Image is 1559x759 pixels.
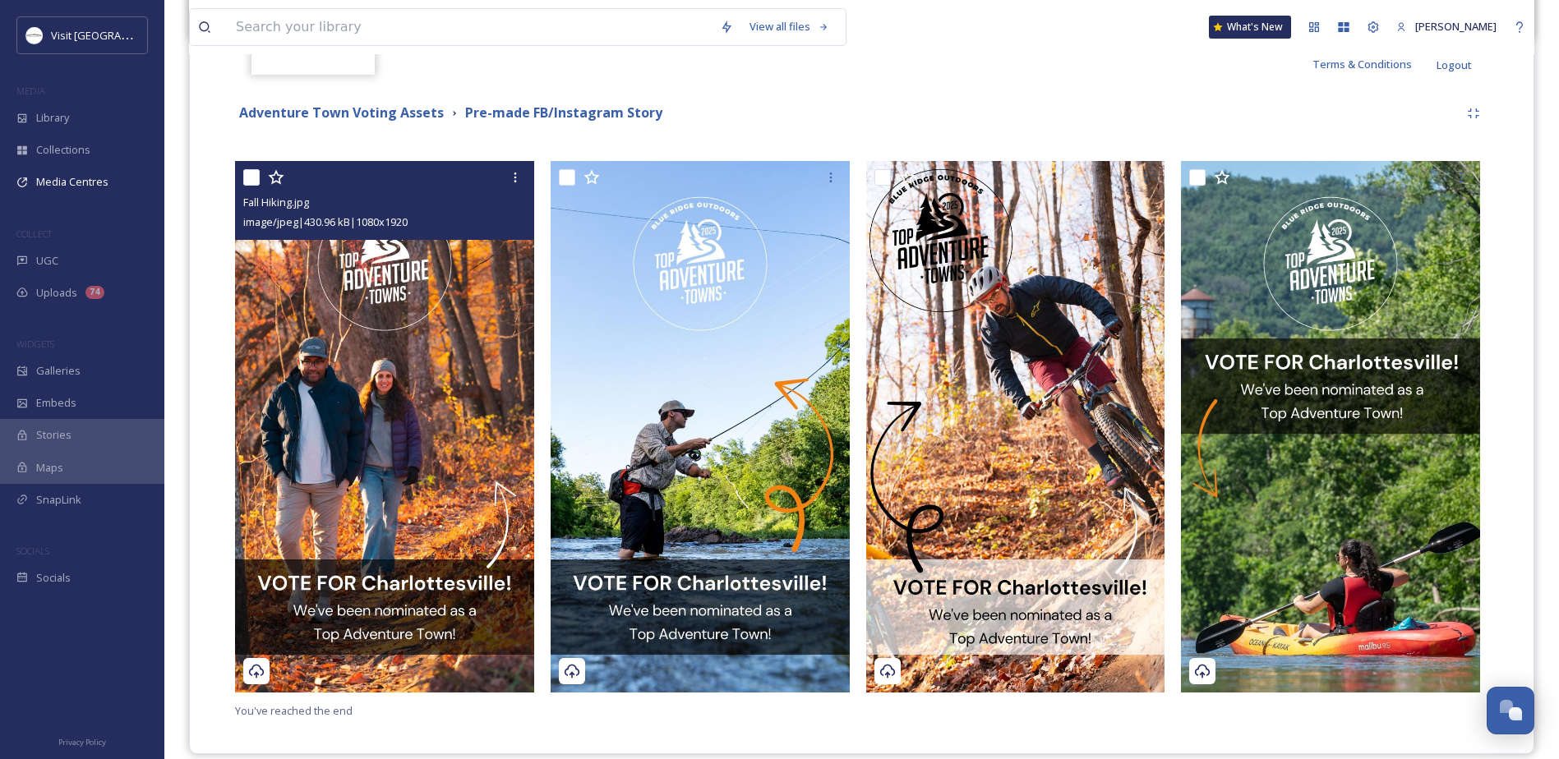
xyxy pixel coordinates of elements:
[465,103,662,122] strong: Pre-made FB/Instagram Story
[51,27,178,43] span: Visit [GEOGRAPHIC_DATA]
[36,492,81,508] span: SnapLink
[1437,57,1472,72] span: Logout
[16,228,52,240] span: COLLECT
[36,285,77,301] span: Uploads
[36,253,58,269] span: UGC
[243,214,408,229] span: image/jpeg | 430.96 kB | 1080 x 1920
[239,103,444,122] strong: Adventure Town Voting Assets
[1312,54,1437,74] a: Terms & Conditions
[36,363,81,379] span: Galleries
[1312,57,1412,71] span: Terms & Conditions
[243,195,309,209] span: Fall Hiking.jpg
[36,460,63,476] span: Maps
[85,286,104,299] div: 74
[1209,16,1291,39] a: What's New
[16,338,54,350] span: WIDGETS
[36,395,76,411] span: Embeds
[1415,19,1497,34] span: [PERSON_NAME]
[866,161,1165,692] img: Fall Biking.jpg
[1487,687,1534,734] button: Open Chat
[36,174,108,190] span: Media Centres
[58,737,106,747] span: Privacy Policy
[235,703,353,718] span: You've reached the end
[58,731,106,751] a: Privacy Policy
[228,9,712,45] input: Search your library
[551,161,850,692] img: Fly Fishing.jpg
[36,110,69,126] span: Library
[16,545,49,557] span: SOCIALS
[16,85,45,97] span: MEDIA
[741,11,837,43] a: View all files
[36,570,71,586] span: Socials
[36,427,71,443] span: Stories
[1181,161,1480,692] img: Rivanna.jpg
[1388,11,1505,43] a: [PERSON_NAME]
[235,161,534,692] img: Fall Hiking.jpg
[36,142,90,158] span: Collections
[26,27,43,44] img: Circle%20Logo.png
